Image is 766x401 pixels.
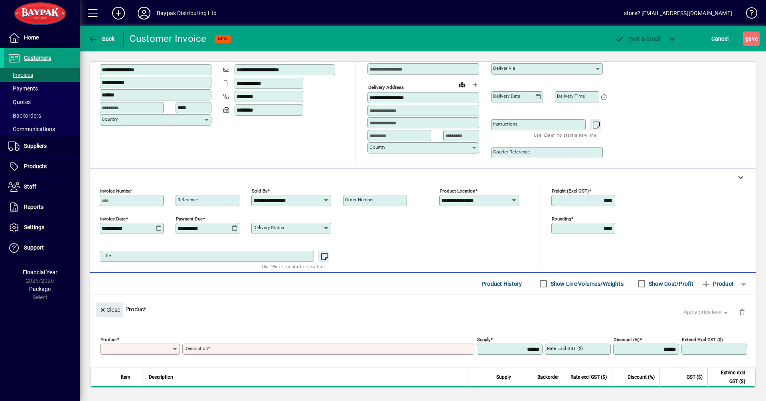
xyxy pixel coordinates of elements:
[130,32,207,45] div: Customer Invoice
[4,218,80,238] a: Settings
[94,306,125,313] app-page-header-button: Close
[687,373,703,381] span: GST ($)
[4,197,80,217] a: Reports
[24,34,39,41] span: Home
[493,65,515,71] mat-label: Deliver via
[571,373,607,381] span: Rate excl GST ($)
[253,225,284,230] mat-label: Delivery status
[184,346,208,351] mat-label: Description
[90,295,756,324] div: Product
[680,305,733,320] button: Apply price level
[262,262,325,271] mat-hint: Use 'Enter' to start a new line
[709,31,731,46] button: Cancel
[101,337,117,342] mat-label: Product
[8,85,38,92] span: Payments
[743,31,760,46] button: Save
[628,35,632,42] span: P
[88,35,115,42] span: Back
[683,308,730,316] span: Apply price level
[628,373,655,381] span: Discount (%)
[201,51,213,63] button: Copy to Delivery address
[4,95,80,109] a: Quotes
[24,244,44,251] span: Support
[493,121,517,127] mat-label: Instructions
[86,31,117,46] button: Back
[557,93,585,99] mat-label: Delivery time
[131,6,157,20] button: Profile
[8,112,41,119] span: Backorders
[121,373,130,381] span: Item
[8,99,31,105] span: Quotes
[745,32,758,45] span: ave
[547,346,583,351] mat-label: Rate excl GST ($)
[369,144,385,150] mat-label: Country
[96,303,123,317] button: Close
[4,68,80,82] a: Invoices
[4,122,80,136] a: Communications
[610,31,665,46] button: Post & Email
[537,373,559,381] span: Backorder
[477,337,490,342] mat-label: Supply
[24,204,43,210] span: Reports
[4,28,80,48] a: Home
[100,216,126,222] mat-label: Invoice date
[149,373,173,381] span: Description
[4,157,80,177] a: Products
[468,79,481,91] button: Choose address
[4,82,80,95] a: Payments
[24,183,36,190] span: Staff
[624,7,732,20] div: store2 [EMAIL_ADDRESS][DOMAIN_NAME]
[24,163,47,169] span: Products
[534,130,596,140] mat-hint: Use 'Enter' to start a new line
[614,35,661,42] span: ost & Email
[24,143,47,149] span: Suppliers
[740,2,756,28] a: Knowledge Base
[4,238,80,258] a: Support
[647,280,693,288] label: Show Cost/Profit
[440,188,475,194] mat-label: Product location
[178,197,198,202] mat-label: Reference
[102,253,111,258] mat-label: Title
[99,303,120,316] span: Close
[8,126,55,132] span: Communications
[4,109,80,122] a: Backorders
[4,177,80,197] a: Staff
[100,188,132,194] mat-label: Invoice number
[157,7,217,20] div: Baypak Distributing Ltd
[252,188,267,194] mat-label: Sold by
[8,72,33,78] span: Invoices
[478,277,525,291] button: Product History
[496,373,511,381] span: Supply
[682,337,723,342] mat-label: Extend excl GST ($)
[29,286,51,292] span: Package
[549,280,624,288] label: Show Line Volumes/Weights
[482,277,522,290] span: Product History
[218,36,228,41] span: NEW
[711,32,729,45] span: Cancel
[732,309,752,316] app-page-header-button: Delete
[493,149,530,155] mat-label: Courier Reference
[345,197,374,202] mat-label: Order number
[552,216,571,222] mat-label: Rounding
[732,303,752,322] button: Delete
[552,188,589,194] mat-label: Freight (excl GST)
[24,55,51,61] span: Customers
[176,216,203,222] mat-label: Payment due
[102,116,118,122] mat-label: Country
[614,337,640,342] mat-label: Discount (%)
[493,93,520,99] mat-label: Delivery date
[713,368,745,386] span: Extend excl GST ($)
[24,224,44,230] span: Settings
[456,78,468,91] a: View on map
[23,269,57,275] span: Financial Year
[4,136,80,156] a: Suppliers
[745,35,748,42] span: S
[188,50,201,63] a: View on map
[106,6,131,20] button: Add
[80,31,124,46] app-page-header-button: Back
